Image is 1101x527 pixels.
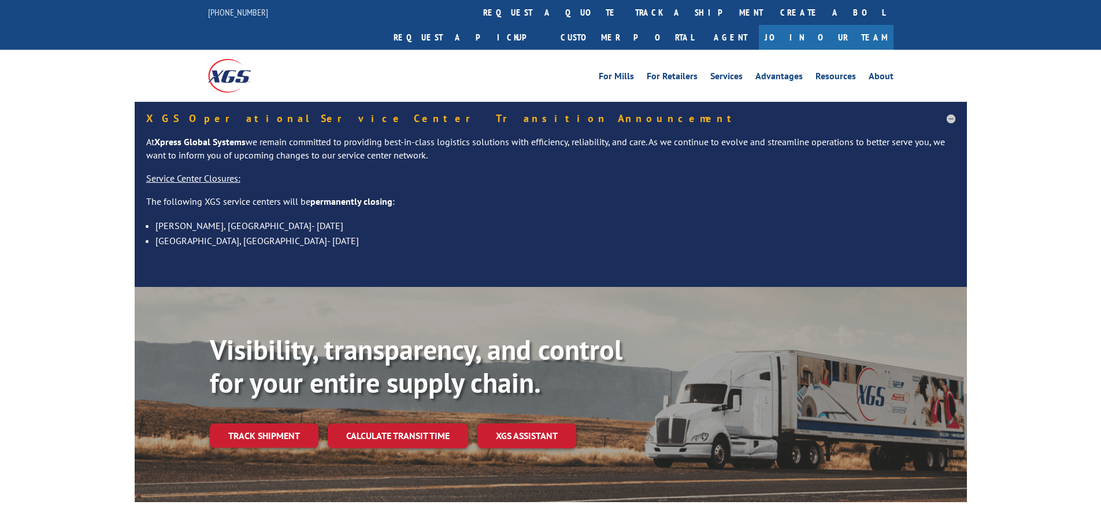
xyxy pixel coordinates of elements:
li: [GEOGRAPHIC_DATA], [GEOGRAPHIC_DATA]- [DATE] [155,233,955,248]
a: [PHONE_NUMBER] [208,6,268,18]
a: Resources [815,72,856,84]
a: Request a pickup [385,25,552,50]
a: Services [710,72,743,84]
a: Calculate transit time [328,423,468,448]
a: Join Our Team [759,25,894,50]
a: XGS ASSISTANT [477,423,576,448]
a: Customer Portal [552,25,702,50]
u: Service Center Closures: [146,172,240,184]
li: [PERSON_NAME], [GEOGRAPHIC_DATA]- [DATE] [155,218,955,233]
a: For Mills [599,72,634,84]
p: At we remain committed to providing best-in-class logistics solutions with efficiency, reliabilit... [146,135,955,172]
p: The following XGS service centers will be : [146,195,955,218]
strong: Xpress Global Systems [154,136,246,148]
a: Advantages [755,72,803,84]
strong: permanently closing [310,196,392,207]
b: Visibility, transparency, and control for your entire supply chain. [210,331,622,401]
a: For Retailers [647,72,698,84]
a: About [869,72,894,84]
h5: XGS Operational Service Center Transition Announcement [146,113,955,124]
a: Track shipment [210,423,318,448]
a: Agent [702,25,759,50]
